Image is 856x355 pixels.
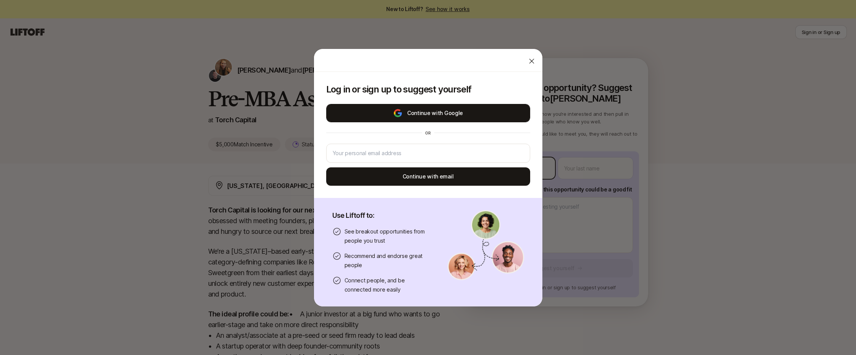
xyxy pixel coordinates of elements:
[345,251,429,270] p: Recommend and endorse great people
[345,227,429,245] p: See breakout opportunities from people you trust
[326,104,530,122] button: Continue with Google
[332,210,429,221] p: Use Liftoff to:
[422,130,434,136] div: or
[393,109,403,118] img: google-logo
[326,84,530,95] p: Log in or sign up to suggest yourself
[345,276,429,294] p: Connect people, and be connected more easily
[333,149,524,158] input: Your personal email address
[326,167,530,186] button: Continue with email
[448,210,524,280] img: signup-banner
